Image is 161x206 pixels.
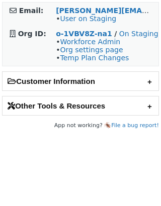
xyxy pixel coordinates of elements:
[56,30,112,38] a: o-1VBV8Z-na1
[60,46,123,54] a: Org settings page
[56,38,129,62] span: • • •
[2,121,159,131] footer: App not working? 🪳
[56,15,116,23] span: •
[18,30,46,38] strong: Org ID:
[3,96,158,115] h2: Other Tools & Resources
[60,38,120,46] a: Workforce Admin
[111,122,159,129] a: File a bug report!
[3,72,158,90] h2: Customer Information
[19,7,44,15] strong: Email:
[60,54,129,62] a: Temp Plan Changes
[60,15,116,23] a: User on Staging
[114,30,117,38] strong: /
[119,30,158,38] a: On Staging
